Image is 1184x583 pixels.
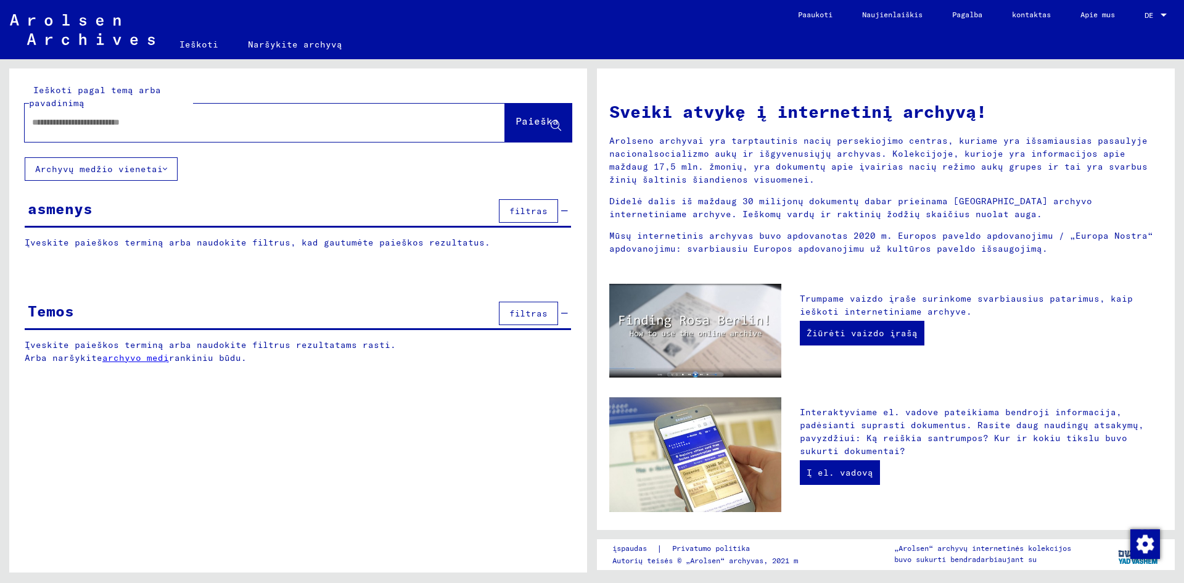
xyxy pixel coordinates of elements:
font: asmenys [28,199,92,218]
a: įspaudas [612,542,657,555]
font: Sveiki atvykę į internetinį archyvą! [609,101,987,122]
a: Naršykite archyvą [233,30,357,59]
font: Naujienlaiškis [862,10,923,19]
font: Autorių teisės © „Arolsen“ archyvas, 2021 m [612,556,798,565]
img: Arolsen_neg.svg [10,14,155,45]
font: filtras [509,308,548,319]
button: filtras [499,302,558,325]
font: Ieškoti [179,39,218,50]
img: video.jpg [609,284,781,378]
font: Interaktyviame el. vadove pateikiama bendroji informacija, padėsianti suprasti dokumentus. Rasite... [800,407,1144,457]
font: Paieška [516,115,559,127]
font: Žiūrėti vaizdo įrašą [807,328,918,339]
font: kontaktas [1012,10,1051,19]
font: Paaukoti [798,10,832,19]
a: Žiūrėti vaizdo įrašą [800,321,924,345]
font: Archyvų medžio vienetai [35,163,163,175]
font: Temos [28,302,74,320]
font: Privatumo politika [672,544,750,553]
font: įspaudas [612,544,647,553]
font: Trumpame vaizdo įraše surinkome svarbiausius patarimus, kaip ieškoti internetiniame archyve. [800,293,1133,317]
font: Mūsų internetinis archyvas buvo apdovanotas 2020 m. Europos paveldo apdovanojimu / „Europa Nostra... [609,230,1153,254]
img: yv_logo.png [1116,539,1162,569]
button: filtras [499,199,558,223]
font: Apie mus [1080,10,1115,19]
font: buvo sukurti bendradarbiaujant su [894,555,1037,564]
font: „Arolsen“ archyvų internetinės kolekcijos [894,544,1071,553]
font: Arolseno archyvai yra tarptautinis nacių persekiojimo centras, kuriame yra išsamiausias pasaulyje... [609,135,1148,185]
font: Pagalba [952,10,982,19]
font: Naršykite archyvą [248,39,342,50]
font: rankiniu būdu. [169,352,247,363]
font: Į el. vadovą [807,467,873,478]
a: archyvo medį [102,352,169,363]
img: eguide.jpg [609,397,781,512]
font: filtras [509,205,548,217]
button: Paieška [505,104,572,142]
font: Didelė dalis iš maždaug 30 milijonų dokumentų dabar prieinama [GEOGRAPHIC_DATA] archyvo interneti... [609,196,1092,220]
img: Pakeisti sutikimą [1130,529,1160,559]
a: Į el. vadovą [800,460,880,485]
a: Ieškoti [165,30,233,59]
font: Arba naršykite [25,352,102,363]
a: Privatumo politika [662,542,765,555]
font: Įveskite paieškos terminą arba naudokite filtrus, kad gautumėte paieškos rezultatus. [25,237,490,248]
font: Ieškoti pagal temą arba pavadinimą [29,85,161,109]
button: Archyvų medžio vienetai [25,157,178,181]
font: | [657,543,662,554]
font: Įveskite paieškos terminą arba naudokite filtrus rezultatams rasti. [25,339,396,350]
font: DE [1145,10,1153,20]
